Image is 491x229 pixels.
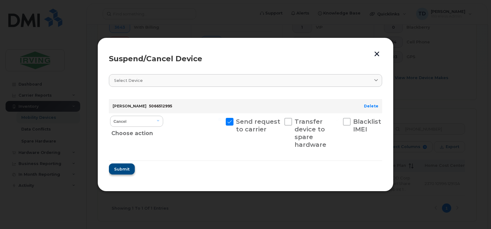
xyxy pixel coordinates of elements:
a: Delete [364,104,378,108]
strong: [PERSON_NAME] [113,104,146,108]
div: Choose action [111,126,163,138]
span: Transfer device to spare hardware [295,118,326,148]
div: Suspend/Cancel Device [109,55,382,62]
input: Transfer device to spare hardware [277,118,280,121]
span: 5066512995 [149,104,172,108]
span: Submit [114,166,130,172]
input: Send request to carrier [218,118,221,121]
span: Send request to carrier [236,118,280,133]
input: Blacklist IMEI [336,118,339,121]
button: Submit [109,163,135,175]
a: Select device [109,74,382,87]
span: Select device [114,78,143,83]
span: Blacklist IMEI [353,118,381,133]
